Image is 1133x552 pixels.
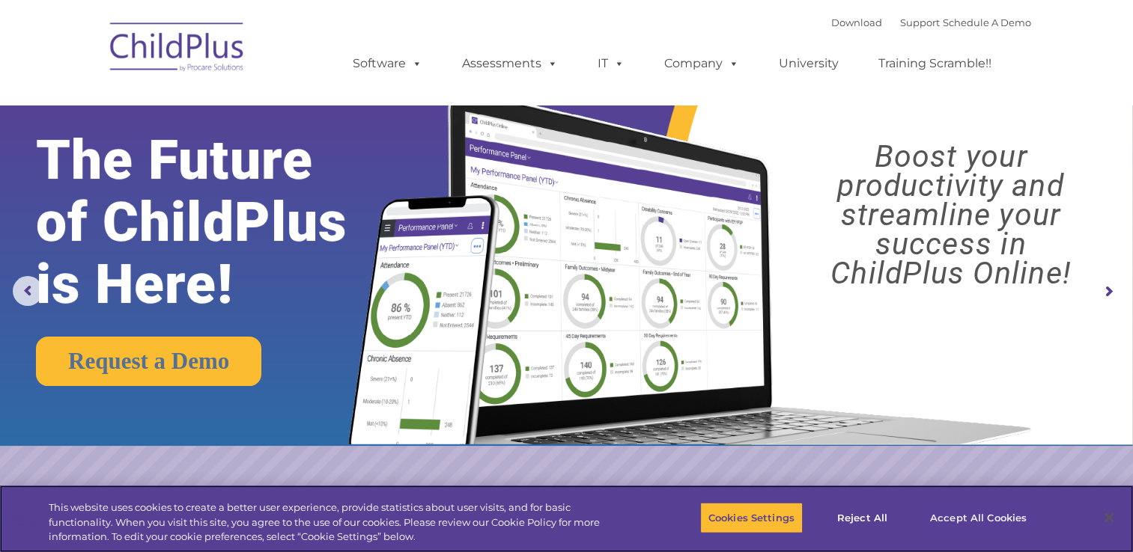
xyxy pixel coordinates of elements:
[863,49,1006,79] a: Training Scramble!!
[338,49,437,79] a: Software
[36,129,398,316] rs-layer: The Future of ChildPlus is Here!
[943,16,1031,28] a: Schedule A Demo
[831,16,882,28] a: Download
[208,99,254,110] span: Last name
[815,502,909,533] button: Reject All
[764,49,854,79] a: University
[103,12,252,87] img: ChildPlus by Procare Solutions
[783,142,1119,288] rs-layer: Boost your productivity and streamline your success in ChildPlus Online!
[649,49,754,79] a: Company
[49,500,623,545] div: This website uses cookies to create a better user experience, provide statistics about user visit...
[831,16,1031,28] font: |
[447,49,573,79] a: Assessments
[922,502,1035,533] button: Accept All Cookies
[1093,501,1126,534] button: Close
[700,502,803,533] button: Cookies Settings
[36,337,261,386] a: Request a Demo
[208,160,272,171] span: Phone number
[900,16,940,28] a: Support
[583,49,640,79] a: IT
